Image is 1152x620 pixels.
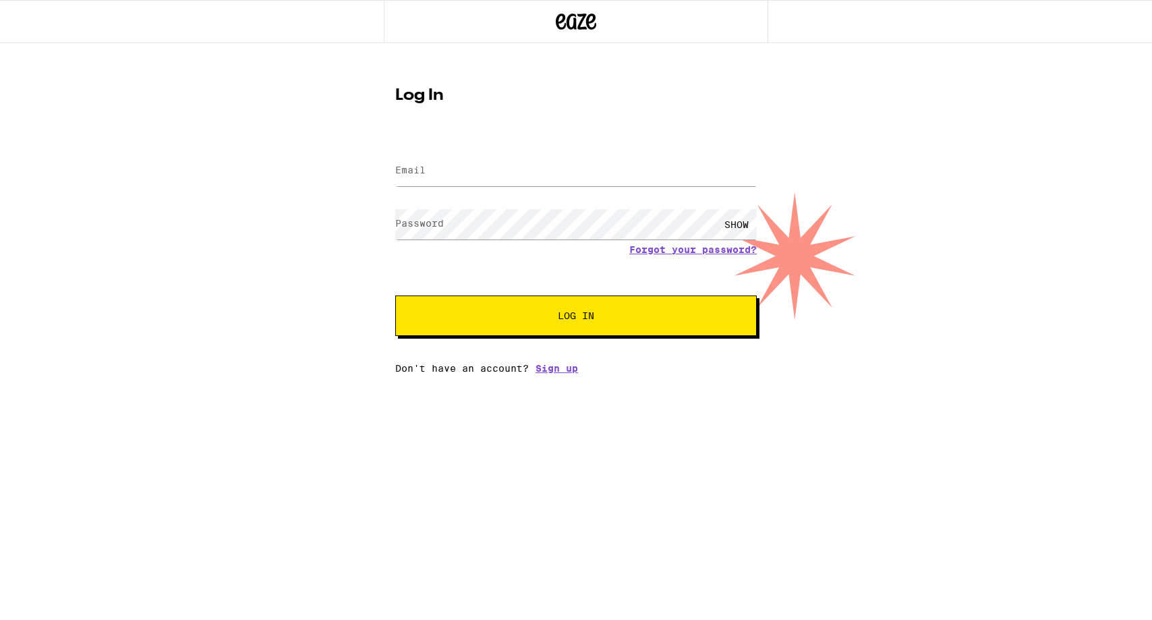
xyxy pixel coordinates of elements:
span: Log In [558,311,594,320]
label: Email [395,165,426,175]
a: Sign up [536,363,578,374]
label: Password [395,218,444,229]
h1: Log In [395,88,757,104]
a: Forgot your password? [629,244,757,255]
div: SHOW [716,209,757,239]
input: Email [395,156,757,186]
button: Log In [395,295,757,336]
div: Don't have an account? [395,363,757,374]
